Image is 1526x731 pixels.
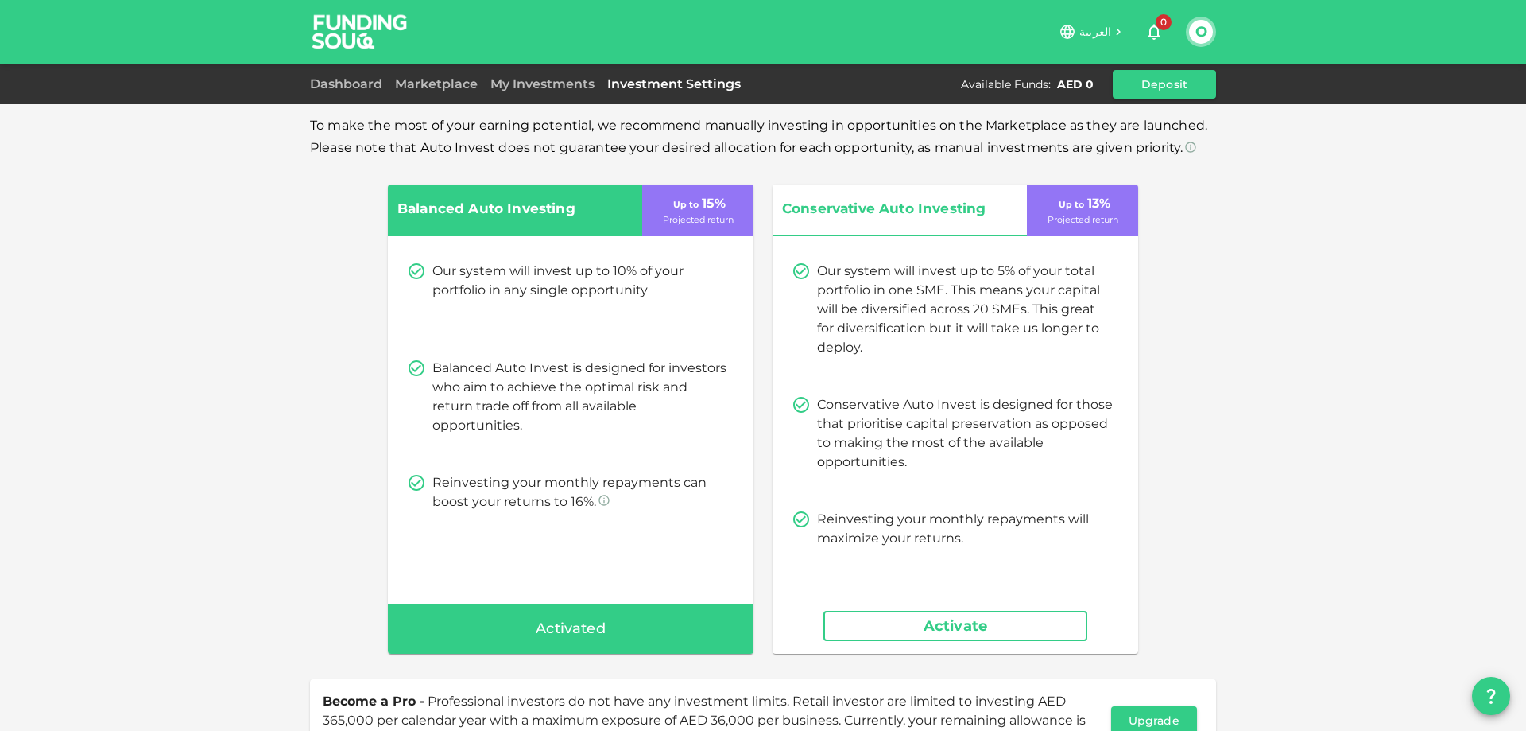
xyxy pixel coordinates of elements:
[961,76,1051,92] div: Available Funds :
[1472,677,1510,715] button: question
[670,194,726,213] p: 15 %
[536,616,606,642] span: Activated
[1055,194,1110,213] p: 13 %
[389,76,484,91] a: Marketplace
[323,694,424,709] span: Become a Pro -
[1059,199,1084,210] span: Up to
[673,199,699,210] span: Up to
[817,262,1113,357] p: Our system will invest up to 5% of your total portfolio in one SME. This means your capital will ...
[663,213,734,227] p: Projected return
[823,611,1087,641] button: Activate
[1048,213,1118,227] p: Projected return
[601,76,747,91] a: Investment Settings
[432,473,728,511] p: Reinvesting your monthly repayments can boost your returns to 16%.
[397,197,612,221] span: Balanced Auto Investing
[782,197,997,221] span: Conservative Auto Investing
[432,262,728,300] p: Our system will invest up to 10% of your portfolio in any single opportunity
[1057,76,1094,92] div: AED 0
[1189,20,1213,44] button: O
[310,118,1207,155] span: To make the most of your earning potential, we recommend manually investing in opportunities on t...
[1079,25,1111,39] span: العربية
[432,359,728,435] p: Balanced Auto Invest is designed for investors who aim to achieve the optimal risk and return tra...
[1138,16,1170,48] button: 0
[817,395,1113,472] p: Conservative Auto Invest is designed for those that prioritise capital preservation as opposed to...
[310,76,389,91] a: Dashboard
[1156,14,1172,30] span: 0
[817,510,1113,548] p: Reinvesting your monthly repayments will maximize your returns.
[484,76,601,91] a: My Investments
[1113,70,1216,99] button: Deposit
